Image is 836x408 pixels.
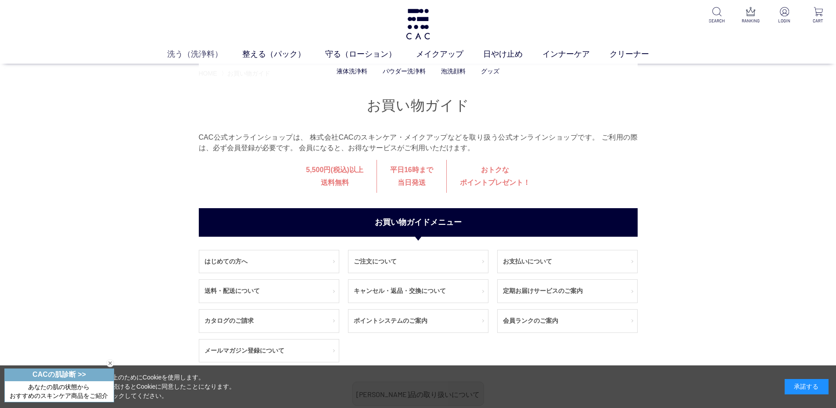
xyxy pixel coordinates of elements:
p: CAC公式オンラインショップは、 株式会社CACのスキンケア・メイクアップなどを取り扱う公式オンラインショップです。 ご利用の際は、必ず会員登録が必要です。 会員になると、お得なサービスがご利用... [199,132,638,153]
a: ポイントシステムのご案内 [348,310,488,332]
p: SEARCH [706,18,728,24]
a: カタログのご請求 [199,310,339,332]
div: 当サイトでは、お客様へのサービス向上のためにCookieを使用します。 「承諾する」をクリックするか閲覧を続けるとCookieに同意したことになります。 詳細はこちらの をクリックしてください。 [7,373,236,401]
div: 承諾する [785,379,829,394]
a: 泡洗顔料 [441,68,466,75]
a: メールマガジン登録について [199,339,339,362]
p: RANKING [740,18,761,24]
a: LOGIN [774,7,795,24]
a: CART [807,7,829,24]
div: 5,500円(税込)以上 送料無料 [293,160,377,193]
a: メイクアップ [416,48,483,60]
a: クリーナー [610,48,669,60]
p: LOGIN [774,18,795,24]
a: 液体洗浄料 [337,68,367,75]
h2: お買い物ガイドメニュー [199,208,638,237]
a: パウダー洗浄料 [383,68,426,75]
a: お支払いについて [498,250,637,273]
a: グッズ [481,68,499,75]
a: 整える（パック） [242,48,325,60]
a: 送料・配送について [199,280,339,303]
p: CART [807,18,829,24]
img: logo [405,9,431,40]
a: 定期お届けサービスのご案内 [498,280,637,303]
a: はじめての方へ [199,250,339,273]
a: ご注文について [348,250,488,273]
div: おトクな ポイントプレゼント！ [446,160,543,193]
a: 日やけ止め [483,48,542,60]
div: 平日16時まで 当日発送 [377,160,446,193]
a: 洗う（洗浄料） [167,48,242,60]
a: SEARCH [706,7,728,24]
a: RANKING [740,7,761,24]
a: 守る（ローション） [325,48,416,60]
a: 会員ランクのご案内 [498,310,637,332]
a: インナーケア [542,48,610,60]
h1: お買い物ガイド [199,96,638,115]
a: キャンセル・返品・交換について [348,280,488,303]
